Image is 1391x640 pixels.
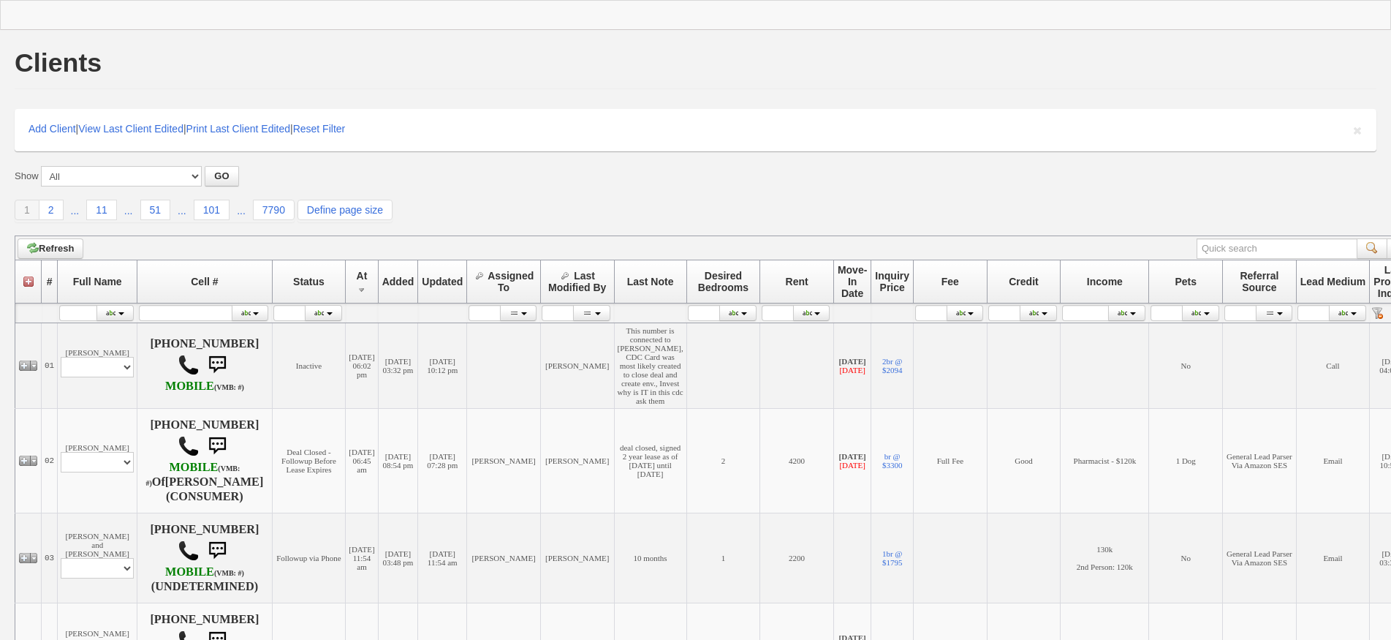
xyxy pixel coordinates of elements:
b: AT&T Wireless [165,380,244,393]
a: ... [117,201,140,220]
span: Rent [786,276,808,287]
td: [PERSON_NAME] and [PERSON_NAME] [58,513,137,603]
img: call.png [178,540,200,562]
td: [DATE] 03:32 pm [378,323,418,409]
h4: [PHONE_NUMBER] Of (CONSUMER) [140,418,268,503]
td: [DATE] 10:12 pm [418,323,467,409]
td: Inactive [272,323,346,409]
td: [DATE] 08:54 pm [378,409,418,513]
a: ... [230,201,253,220]
span: Lead Medium [1300,276,1365,287]
td: [PERSON_NAME] [540,513,614,603]
td: [PERSON_NAME] [58,409,137,513]
td: 2 [686,409,760,513]
font: MOBILE [165,565,214,579]
div: | | | [15,109,1376,151]
a: 2 [39,200,64,220]
span: Move-In Date [838,264,867,299]
td: [PERSON_NAME] [467,513,541,603]
font: [DATE] [839,366,865,374]
span: Referral Source [1240,270,1278,293]
td: [PERSON_NAME] [540,409,614,513]
a: Reset filter row [1371,307,1383,319]
th: # [42,260,58,304]
td: [DATE] 06:45 am [346,409,378,513]
td: [DATE] 11:54 am [418,513,467,603]
span: Fee [941,276,959,287]
b: [DATE] [839,452,866,461]
td: 01 [42,323,58,409]
a: ... [64,201,87,220]
button: GO [205,166,238,187]
span: Income [1087,276,1123,287]
label: Show [15,170,39,183]
td: Deal Closed - Followup Before Lease Expires [272,409,346,513]
td: 1 Dog [1149,409,1223,513]
span: Updated [422,276,463,287]
span: Last Note [627,276,674,287]
td: 1 [686,513,760,603]
span: Desired Bedrooms [698,270,748,293]
span: Assigned To [488,270,534,293]
td: [DATE] 06:02 pm [346,323,378,409]
td: 03 [42,513,58,603]
td: 10 months [614,513,686,603]
a: 7790 [253,200,295,220]
h4: [PHONE_NUMBER] [140,337,268,394]
span: Status [293,276,325,287]
a: Add Client [29,123,76,135]
img: call.png [178,354,200,376]
td: [PERSON_NAME] [540,323,614,409]
td: [DATE] 07:28 pm [418,409,467,513]
h4: [PHONE_NUMBER] (UNDETERMINED) [140,523,268,593]
font: MOBILE [170,461,219,474]
a: 11 [86,200,117,220]
a: Reset Filter [293,123,346,135]
td: Followup via Phone [272,513,346,603]
td: Email [1296,513,1370,603]
td: No [1149,513,1223,603]
td: General Lead Parser Via Amazon SES [1223,513,1297,603]
img: sms.png [202,432,232,461]
span: Inquiry Price [875,270,909,293]
td: This number is connected to [PERSON_NAME], CDC Card was most likely created to close deal and cre... [614,323,686,409]
img: call.png [178,435,200,457]
a: 1 [15,200,39,220]
h1: Clients [15,50,102,76]
b: T-Mobile USA, Inc. [165,565,244,579]
td: 02 [42,409,58,513]
td: Call [1296,323,1370,409]
td: 130k 2nd Person: 120k [1061,513,1149,603]
a: View Last Client Edited [78,123,183,135]
b: [PERSON_NAME] [165,475,264,489]
td: General Lead Parser Via Amazon SES [1223,409,1297,513]
td: [PERSON_NAME] [58,323,137,409]
span: Full Name [73,276,122,287]
img: sms.png [202,536,232,565]
td: Email [1296,409,1370,513]
font: MOBILE [165,380,214,393]
td: Full Fee [914,409,988,513]
td: [PERSON_NAME] [467,409,541,513]
td: No [1149,323,1223,409]
b: [DATE] [839,357,866,366]
td: [DATE] 03:48 pm [378,513,418,603]
img: sms.png [202,350,232,380]
a: 2br @ $2094 [882,357,903,374]
span: Added [382,276,414,287]
td: 4200 [760,409,834,513]
font: (VMB: #) [214,383,244,391]
span: Credit [1009,276,1038,287]
a: 1br @ $1795 [882,549,903,567]
a: ... [170,201,194,220]
a: 51 [140,200,171,220]
font: [DATE] [839,461,865,470]
span: Cell # [191,276,218,287]
span: At [357,270,368,282]
font: (VMB: #) [214,569,244,577]
a: Print Last Client Edited [186,123,290,135]
a: 101 [194,200,230,220]
input: Quick search [1197,238,1357,259]
td: [DATE] 11:54 am [346,513,378,603]
b: T-Mobile USA, Inc. [145,461,240,489]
